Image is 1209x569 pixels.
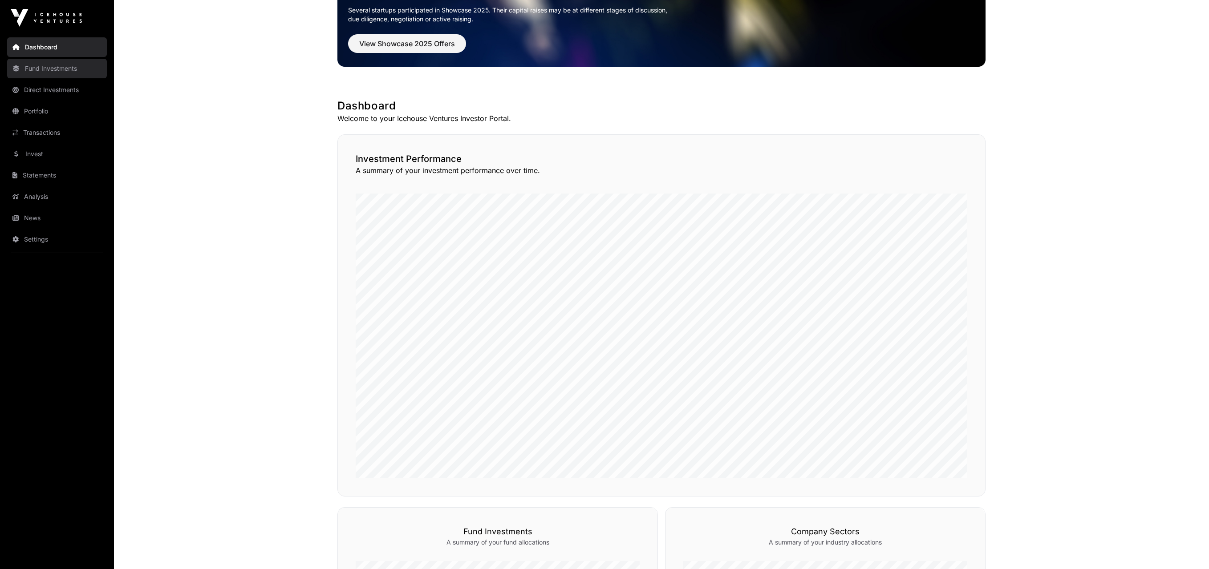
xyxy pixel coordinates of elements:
[7,80,107,100] a: Direct Investments
[359,38,455,49] span: View Showcase 2025 Offers
[683,538,967,547] p: A summary of your industry allocations
[356,153,967,165] h2: Investment Performance
[7,37,107,57] a: Dashboard
[356,538,640,547] p: A summary of your fund allocations
[356,165,967,176] p: A summary of your investment performance over time.
[11,9,82,27] img: Icehouse Ventures Logo
[7,144,107,164] a: Invest
[1164,526,1209,569] iframe: Chat Widget
[356,525,640,538] h3: Fund Investments
[7,123,107,142] a: Transactions
[7,59,107,78] a: Fund Investments
[7,208,107,228] a: News
[348,43,466,52] a: View Showcase 2025 Offers
[683,525,967,538] h3: Company Sectors
[7,230,107,249] a: Settings
[348,6,975,24] p: Several startups participated in Showcase 2025. Their capital raises may be at different stages o...
[337,99,986,113] h1: Dashboard
[7,165,107,185] a: Statements
[337,113,986,124] p: Welcome to your Icehouse Ventures Investor Portal.
[7,101,107,121] a: Portfolio
[7,187,107,206] a: Analysis
[348,34,466,53] button: View Showcase 2025 Offers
